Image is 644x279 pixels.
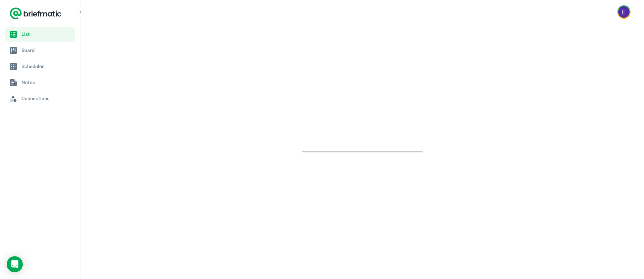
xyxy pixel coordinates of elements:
a: Board [5,43,75,58]
div: Load Chat [7,256,23,272]
a: Scheduler [5,59,75,74]
span: Notes [21,79,72,86]
a: Logo [9,7,62,20]
span: List [21,30,72,38]
span: Scheduler [21,63,72,70]
a: List [5,27,75,42]
img: Evergreen Front Office [618,6,630,18]
a: Notes [5,75,75,90]
button: Account button [617,5,631,19]
a: Connections [5,91,75,106]
span: Board [21,47,72,54]
span: Connections [21,95,72,102]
